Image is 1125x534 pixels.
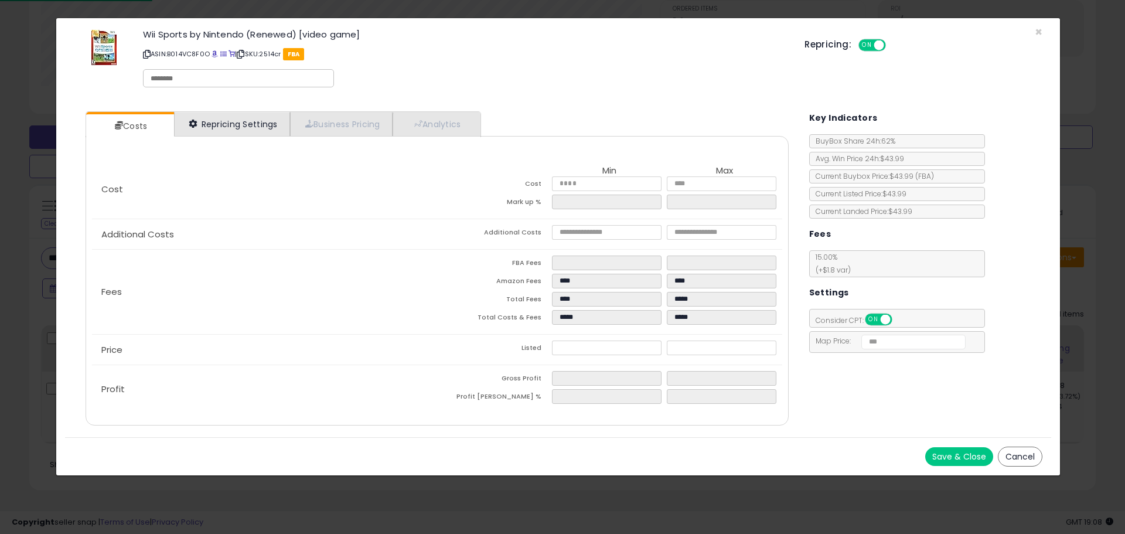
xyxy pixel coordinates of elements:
span: ON [866,315,881,325]
a: Costs [86,114,173,138]
span: Consider CPT: [810,315,908,325]
p: Additional Costs [92,230,437,239]
span: FBA [283,48,305,60]
p: ASIN: B014VC8F0O | SKU: 2514cr [143,45,787,63]
span: ( FBA ) [915,171,934,181]
span: ON [860,40,874,50]
span: Current Buybox Price: [810,171,934,181]
h5: Settings [809,285,849,300]
p: Fees [92,287,437,297]
td: Profit [PERSON_NAME] % [437,389,552,407]
img: 51QY8yj9PtL._SL60_.jpg [91,30,117,65]
a: Analytics [393,112,479,136]
button: Cancel [998,447,1042,467]
a: Business Pricing [290,112,393,136]
p: Cost [92,185,437,194]
td: Total Costs & Fees [437,310,552,328]
span: OFF [890,315,909,325]
span: (+$1.8 var) [810,265,851,275]
td: Listed [437,341,552,359]
button: Save & Close [925,447,993,466]
h3: Wii Sports by Nintendo (Renewed) [video game] [143,30,787,39]
td: Cost [437,176,552,195]
td: Gross Profit [437,371,552,389]
td: Amazon Fees [437,274,552,292]
a: All offer listings [220,49,227,59]
span: OFF [884,40,903,50]
td: Additional Costs [437,225,552,243]
span: Current Landed Price: $43.99 [810,206,912,216]
span: Current Listed Price: $43.99 [810,189,906,199]
span: × [1035,23,1042,40]
a: Your listing only [229,49,235,59]
h5: Repricing: [804,40,851,49]
p: Price [92,345,437,355]
span: $43.99 [889,171,934,181]
a: Repricing Settings [174,112,290,136]
td: FBA Fees [437,256,552,274]
th: Min [552,166,667,176]
td: Mark up % [437,195,552,213]
h5: Fees [809,227,831,242]
span: 15.00 % [810,252,851,275]
a: BuyBox page [212,49,218,59]
td: Total Fees [437,292,552,310]
th: Max [667,166,782,176]
p: Profit [92,385,437,394]
span: Avg. Win Price 24h: $43.99 [810,154,904,164]
span: BuyBox Share 24h: 62% [810,136,895,146]
h5: Key Indicators [809,111,878,125]
span: Map Price: [810,336,966,346]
